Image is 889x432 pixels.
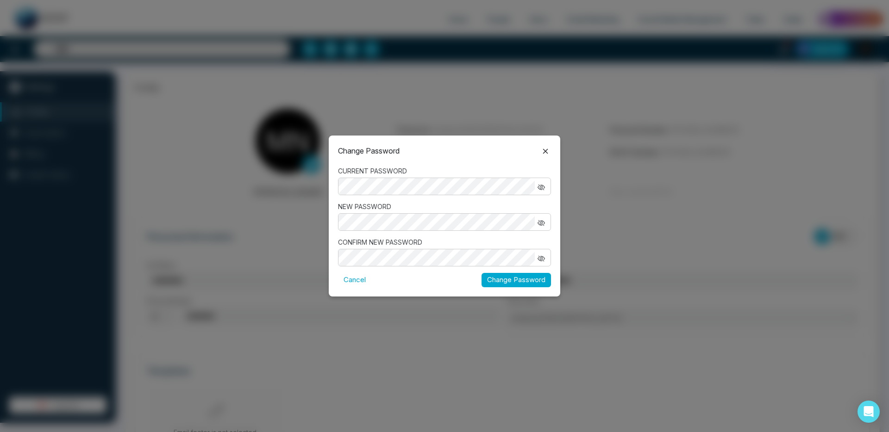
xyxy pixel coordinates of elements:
button: Cancel [338,273,371,287]
label: CONFIRM NEW PASSWORD [338,237,551,247]
p: Change Password [338,145,400,156]
label: NEW PASSWORD [338,202,551,211]
button: Change Password [482,273,551,287]
label: CURRENT PASSWORD [338,166,551,176]
div: Open Intercom Messenger [858,401,880,423]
